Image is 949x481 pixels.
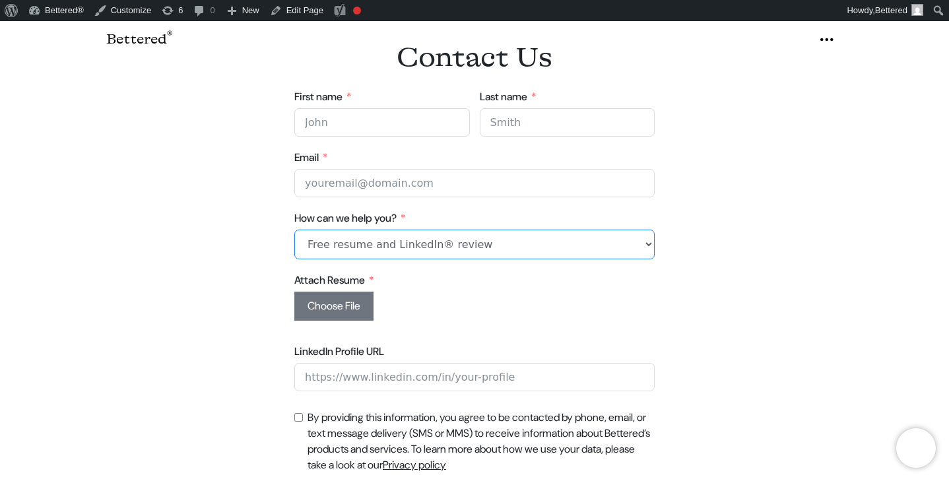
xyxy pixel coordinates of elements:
select: How can we help you? [294,230,655,259]
sup: ® [167,30,172,42]
label: Last name [480,89,537,105]
a: Privacy policy [383,458,446,472]
label: Terms and Conditions: By providing this information, you agree to be contacted by phone, email, o... [294,404,655,473]
input: Smith [480,108,655,137]
input: Email [294,169,655,197]
label: First name [294,89,352,105]
label: How can we help you? [294,210,406,226]
input: LinkedIn Profile URL [294,363,655,391]
span: Choose File [294,292,374,321]
input: Terms and Conditions: By providing this information, you agree to be contacted by phone, email, o... [294,413,303,422]
div: Focus keyphrase not set [353,7,361,15]
span: Bettered [875,5,907,15]
iframe: Brevo live chat [896,428,936,468]
label: LinkedIn Profile URL [294,344,384,360]
p: By providing this information, you agree to be contacted by phone, email, or text message deliver... [308,410,651,473]
input: John [294,108,470,137]
label: Attach Resume [294,273,374,288]
label: Email [294,150,328,166]
a: Bettered® [106,26,172,53]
